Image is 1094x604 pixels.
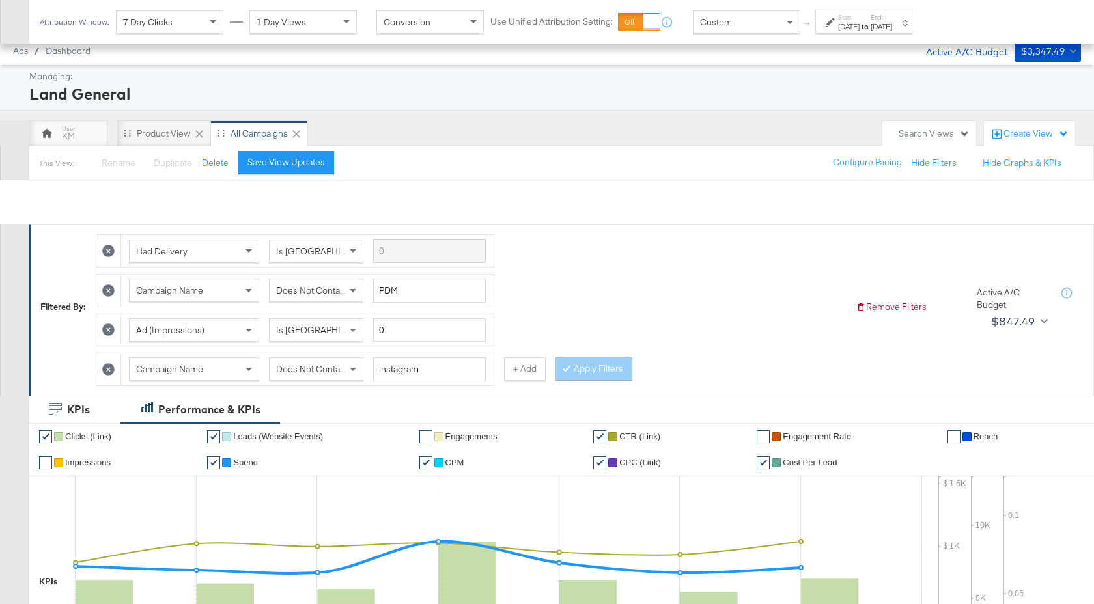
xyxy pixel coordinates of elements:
label: End: [871,13,892,21]
div: Drag to reorder tab [124,130,131,137]
span: Engagement Rate [783,432,851,441]
span: Leads (Website Events) [233,432,323,441]
span: Reach [974,432,998,441]
a: Dashboard [46,46,91,56]
a: ✔ [39,456,52,469]
a: ✔ [593,456,606,469]
a: ✔ [757,430,770,443]
button: Remove Filters [856,301,927,313]
span: Ads [13,46,28,56]
span: Ad (Impressions) [136,324,204,336]
a: ✔ [207,430,220,443]
span: Does Not Contain [276,363,347,375]
div: Create View [1003,128,1069,141]
button: Save View Updates [238,151,334,174]
div: Save View Updates [247,156,325,169]
div: Search Views [899,128,970,140]
div: Managing: [29,70,1078,83]
div: Attribution Window: [39,18,109,27]
a: ✔ [757,456,770,469]
span: Had Delivery [136,245,188,257]
a: ✔ [419,456,432,469]
span: Impressions [65,458,111,467]
span: Duplicate [154,157,192,169]
span: Is [GEOGRAPHIC_DATA] [276,245,376,257]
a: ✔ [947,430,961,443]
div: This View: [39,158,74,169]
span: Does Not Contain [276,284,347,296]
div: KPIs [67,402,90,417]
span: CTR (Link) [619,432,660,441]
strong: to [860,21,871,31]
span: Engagements [445,432,498,441]
span: Custom [700,16,732,28]
span: CPM [445,458,464,467]
div: Active A/C Budget [977,286,1048,310]
span: 1 Day Views [257,16,306,28]
button: $3,347.49 [1015,41,1081,62]
input: Enter a search term [373,357,486,381]
span: Rename [102,157,135,169]
div: KM [62,130,75,143]
span: / [28,46,46,56]
input: Enter a search term [373,279,486,303]
span: CPC (Link) [619,458,661,467]
span: Cost per Lead [783,458,837,467]
span: Is [GEOGRAPHIC_DATA] [276,324,376,336]
div: $847.49 [991,312,1035,331]
div: All Campaigns [231,128,288,140]
div: KPIs [39,575,58,588]
span: Clicks (Link) [65,432,111,441]
span: 7 Day Clicks [123,16,173,28]
a: ✔ [593,430,606,443]
div: Product View [137,128,191,140]
button: $847.49 [986,311,1050,332]
div: $3,347.49 [1021,44,1065,60]
span: Campaign Name [136,284,203,296]
span: Conversion [384,16,430,28]
label: Use Unified Attribution Setting: [490,16,613,28]
input: Enter a search term [373,239,486,263]
a: ✔ [419,430,432,443]
button: Configure Pacing [824,151,911,174]
span: ↑ [802,22,814,27]
button: Hide Graphs & KPIs [983,157,1061,169]
div: [DATE] [838,21,860,32]
button: Hide Filters [911,157,957,169]
label: Start: [838,13,860,21]
button: + Add [504,357,546,381]
span: Campaign Name [136,363,203,375]
div: Drag to reorder tab [217,130,225,137]
div: [DATE] [871,21,892,32]
a: ✔ [207,456,220,469]
input: Enter a number [373,318,486,342]
div: Land General [29,83,1078,105]
div: Active A/C Budget [912,41,1008,61]
button: Delete [202,157,229,169]
span: Spend [233,458,258,467]
div: Performance & KPIs [158,402,260,417]
a: ✔ [39,430,52,443]
div: Filtered By: [40,301,86,313]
